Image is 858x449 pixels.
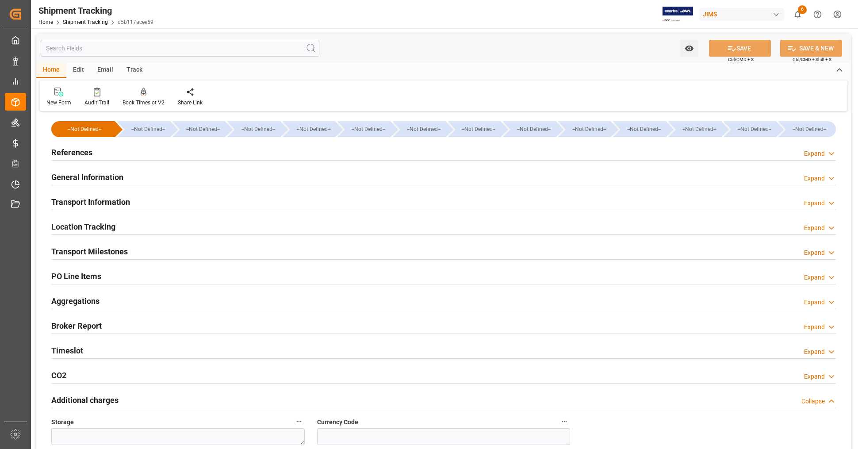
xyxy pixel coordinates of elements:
div: Expand [804,298,825,307]
div: --Not Defined-- [60,121,109,137]
div: --Not Defined-- [457,121,501,137]
div: --Not Defined-- [236,121,280,137]
div: --Not Defined-- [126,121,170,137]
button: show 6 new notifications [788,4,808,24]
span: 6 [798,5,807,14]
span: Ctrl/CMD + Shift + S [793,56,831,63]
h2: References [51,146,92,158]
h2: Transport Milestones [51,246,128,257]
div: Expand [804,149,825,158]
div: --Not Defined-- [448,121,501,137]
div: --Not Defined-- [51,121,115,137]
button: JIMS [699,6,788,23]
div: Collapse [801,397,825,406]
div: Book Timeslot V2 [123,99,165,107]
div: --Not Defined-- [291,121,336,137]
div: --Not Defined-- [181,121,226,137]
div: --Not Defined-- [503,121,556,137]
div: Expand [804,322,825,332]
div: Home [36,63,66,78]
div: --Not Defined-- [337,121,391,137]
span: Ctrl/CMD + S [728,56,754,63]
h2: Aggregations [51,295,100,307]
div: --Not Defined-- [227,121,280,137]
div: --Not Defined-- [613,121,666,137]
div: Email [91,63,120,78]
button: Currency Code [559,416,570,427]
div: --Not Defined-- [732,121,777,137]
span: Currency Code [317,418,358,427]
h2: Transport Information [51,196,130,208]
span: Storage [51,418,74,427]
div: --Not Defined-- [677,121,721,137]
div: Shipment Tracking [38,4,153,17]
div: --Not Defined-- [668,121,721,137]
div: --Not Defined-- [778,121,836,137]
div: --Not Defined-- [172,121,226,137]
a: Home [38,19,53,25]
div: Expand [804,174,825,183]
div: --Not Defined-- [787,121,831,137]
div: --Not Defined-- [512,121,556,137]
div: --Not Defined-- [402,121,446,137]
button: SAVE [709,40,771,57]
div: Audit Trail [84,99,109,107]
h2: PO Line Items [51,270,101,282]
div: Track [120,63,149,78]
button: Storage [293,416,305,427]
div: JIMS [699,8,784,21]
a: Shipment Tracking [63,19,108,25]
div: Expand [804,372,825,381]
div: --Not Defined-- [622,121,666,137]
h2: Timeslot [51,345,83,357]
div: --Not Defined-- [567,121,611,137]
div: --Not Defined-- [393,121,446,137]
h2: Broker Report [51,320,102,332]
div: Expand [804,248,825,257]
div: --Not Defined-- [346,121,391,137]
input: Search Fields [41,40,319,57]
div: Expand [804,347,825,357]
div: Expand [804,273,825,282]
div: Edit [66,63,91,78]
h2: General Information [51,171,123,183]
div: Share Link [178,99,203,107]
div: Expand [804,199,825,208]
img: Exertis%20JAM%20-%20Email%20Logo.jpg_1722504956.jpg [663,7,693,22]
div: --Not Defined-- [724,121,777,137]
h2: Location Tracking [51,221,115,233]
div: New Form [46,99,71,107]
div: --Not Defined-- [558,121,611,137]
div: Expand [804,223,825,233]
div: --Not Defined-- [117,121,170,137]
h2: Additional charges [51,394,119,406]
button: open menu [680,40,698,57]
button: SAVE & NEW [780,40,842,57]
div: --Not Defined-- [283,121,336,137]
h2: CO2 [51,369,66,381]
button: Help Center [808,4,827,24]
